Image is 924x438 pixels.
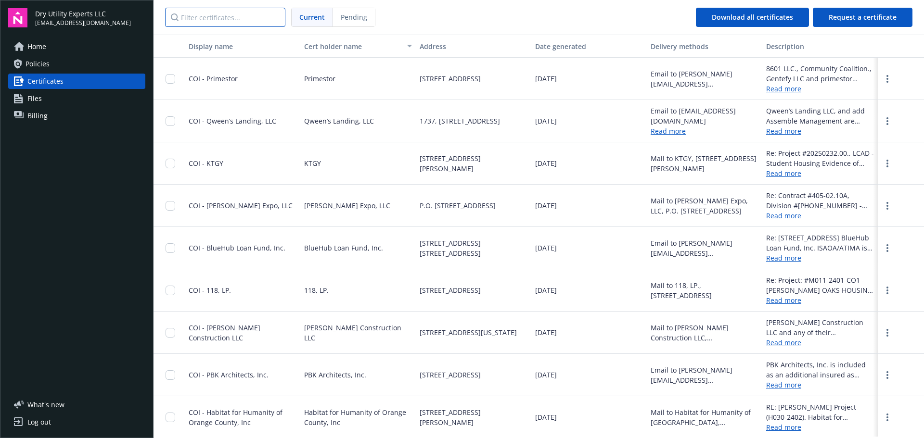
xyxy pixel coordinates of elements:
[166,243,175,253] input: Toggle Row Selected
[304,116,374,126] span: Qween’s Landing, LLC
[766,275,874,295] div: Re: Project: #M011-2401-CO1 - [PERSON_NAME] OAKS HOUSING 118, LP. and GENERAL PARTNER [PERSON_NAM...
[8,8,27,27] img: navigator-logo.svg
[189,201,293,210] span: COI - [PERSON_NAME] Expo, LLC
[766,295,874,305] a: Read more
[535,41,643,51] div: Date generated
[882,327,893,338] a: more
[304,243,383,253] span: BlueHub Loan Fund, Inc.
[304,370,366,380] span: PBK Architects, Inc.
[882,242,893,254] a: more
[166,159,175,168] input: Toggle Row Selected
[535,327,557,338] span: [DATE]
[651,126,686,136] a: Read more
[766,360,874,380] div: PBK Architects, Inc. is included as an additional insured as required by a written contract with ...
[647,35,762,58] button: Delivery methods
[8,74,145,89] a: Certificates
[420,327,517,338] span: [STREET_ADDRESS][US_STATE]
[189,116,276,125] span: COI - Qween’s Landing, LLC
[766,41,874,51] div: Description
[766,233,874,253] div: Re: [STREET_ADDRESS] BlueHub Loan Fund, Inc. ISAOA/ATIMA is included as an additional insured as ...
[535,285,557,295] span: [DATE]
[535,243,557,253] span: [DATE]
[766,168,874,178] a: Read more
[341,12,367,22] span: Pending
[27,74,64,89] span: Certificates
[651,407,758,427] div: Mail to Habitat for Humanity of [GEOGRAPHIC_DATA], [STREET_ADDRESS][PERSON_NAME]
[166,413,175,422] input: Toggle Row Selected
[651,196,758,216] div: Mail to [PERSON_NAME] Expo, LLC, P.O. [STREET_ADDRESS]
[813,8,912,27] button: Request a certificate
[882,73,893,85] a: more
[766,317,874,338] div: [PERSON_NAME] Construction LLC and any of their subcontractors, sub-subcontractors, agents, and e...
[535,74,557,84] span: [DATE]
[27,91,42,106] span: Files
[416,35,531,58] button: Address
[712,8,793,26] div: Download all certificates
[420,200,496,211] span: P.O. [STREET_ADDRESS]
[882,200,893,212] a: more
[535,200,557,211] span: [DATE]
[27,108,48,124] span: Billing
[766,106,874,126] div: Qween’s Landing LLC, and add Assemble Management are included as an additional insured as require...
[882,369,893,381] a: more
[535,158,557,168] span: [DATE]
[651,365,758,385] div: Email to [PERSON_NAME][EMAIL_ADDRESS][PERSON_NAME][DOMAIN_NAME]
[166,116,175,126] input: Toggle Row Selected
[882,412,893,423] a: more
[420,238,527,258] span: [STREET_ADDRESS] [STREET_ADDRESS]
[166,286,175,295] input: Toggle Row Selected
[189,243,285,252] span: COI - BlueHub Loan Fund, Inc.
[535,116,557,126] span: [DATE]
[304,74,335,84] span: Primestor
[766,84,874,94] a: Read more
[300,35,416,58] button: Cert holder name
[166,370,175,380] input: Toggle Row Selected
[166,74,175,84] input: Toggle Row Selected
[420,116,500,126] span: 1737, [STREET_ADDRESS]
[535,370,557,380] span: [DATE]
[882,115,893,127] a: more
[420,153,527,174] span: [STREET_ADDRESS][PERSON_NAME]
[766,402,874,422] div: RE: [PERSON_NAME] Project (H030-2402). Habitat for Humanity of [GEOGRAPHIC_DATA] is included as a...
[420,74,481,84] span: [STREET_ADDRESS]
[420,285,481,295] span: [STREET_ADDRESS]
[165,8,285,27] input: Filter certificates...
[26,56,50,72] span: Policies
[766,190,874,211] div: Re: Contract #405-02.10A, Division #[PHONE_NUMBER] - [PERSON_NAME] Expo ([GEOGRAPHIC_DATA]), Divi...
[189,408,282,427] span: COI - Habitat for Humanity of Orange County, Inc
[829,13,897,22] span: Request a certificate
[304,323,412,343] span: [PERSON_NAME] Construction LLC
[766,148,874,168] div: Re: Project #20250232.00., LCAD - Student Housing Evidence of Coverage.
[185,35,300,58] button: Display name
[27,39,46,54] span: Home
[166,328,175,338] input: Toggle Row Selected
[8,108,145,124] a: Billing
[651,323,758,343] div: Mail to [PERSON_NAME] Construction LLC, [STREET_ADDRESS][US_STATE]
[651,238,758,258] div: Email to [PERSON_NAME][EMAIL_ADDRESS][PERSON_NAME][DOMAIN_NAME]
[651,153,758,174] div: Mail to KTGY, [STREET_ADDRESS][PERSON_NAME]
[304,158,321,168] span: KTGY
[420,407,527,427] span: [STREET_ADDRESS][PERSON_NAME]
[189,41,296,51] div: Display name
[651,106,758,126] div: Email to [EMAIL_ADDRESS][DOMAIN_NAME]
[304,200,390,211] span: [PERSON_NAME] Expo, LLC
[651,69,758,89] div: Email to [PERSON_NAME][EMAIL_ADDRESS][DOMAIN_NAME]
[766,338,874,348] a: Read more
[766,253,874,263] a: Read more
[189,370,269,379] span: COI - PBK Architects, Inc.
[8,56,145,72] a: Policies
[766,422,874,432] a: Read more
[651,280,758,300] div: Mail to 118, LP., [STREET_ADDRESS]
[882,158,893,169] a: more
[766,211,874,221] a: Read more
[766,126,874,136] a: Read more
[189,323,260,342] span: COI - [PERSON_NAME] Construction LLC
[8,400,80,410] button: What's new
[189,74,238,83] span: COI - Primestor
[27,414,51,430] div: Log out
[35,9,131,19] span: Dry Utility Experts LLC
[304,41,401,51] div: Cert holder name
[882,285,893,296] a: more
[8,91,145,106] a: Files
[189,159,223,168] span: COI - KTGY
